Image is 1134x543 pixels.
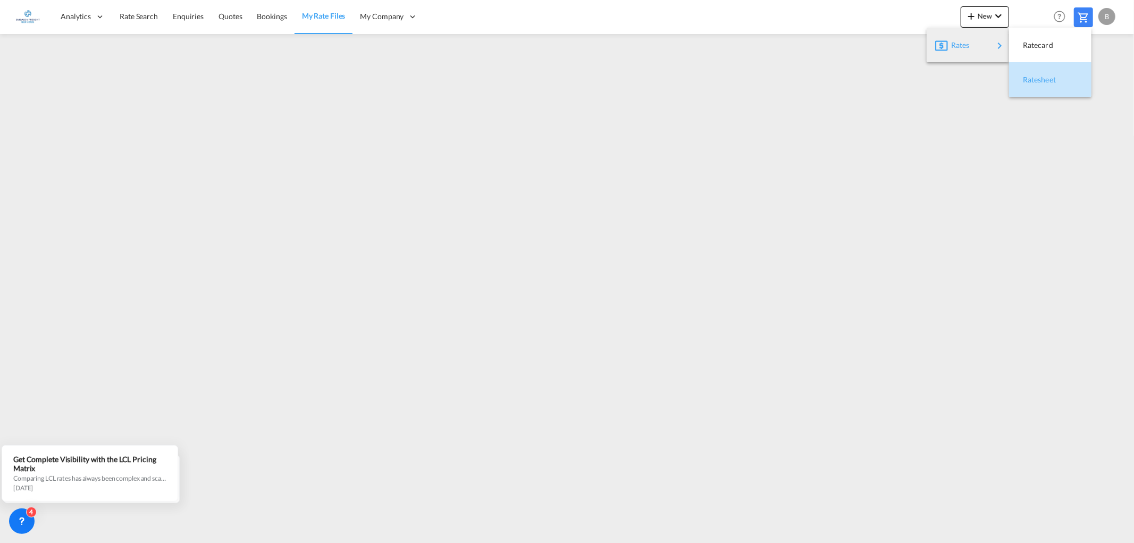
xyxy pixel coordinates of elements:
span: Ratecard [1023,35,1035,56]
div: Ratecard [1018,32,1083,59]
span: Ratesheet [1023,69,1035,90]
span: Rates [951,35,964,56]
div: Ratesheet [1018,66,1083,93]
md-icon: icon-chevron-right [994,39,1006,52]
